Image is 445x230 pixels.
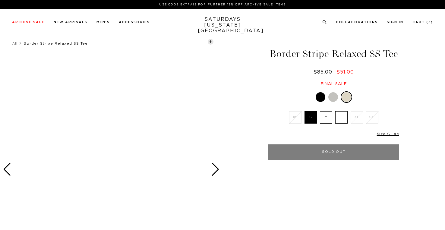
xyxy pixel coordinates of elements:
a: All [12,42,17,45]
a: SATURDAYS[US_STATE][GEOGRAPHIC_DATA] [198,17,248,34]
label: M [320,111,332,124]
a: Accessories [119,20,150,24]
a: Sign In [387,20,403,24]
span: Border Stripe Relaxed SS Tee [24,42,88,45]
span: $51.00 [336,70,354,74]
a: Cart (0) [412,20,433,24]
del: $85.00 [314,70,335,74]
a: Archive Sale [12,20,45,24]
a: Size Guide [377,132,399,136]
h1: Border Stripe Relaxed SS Tee [267,49,400,59]
small: 0 [428,21,431,24]
div: Final sale [267,81,400,87]
a: Men's [96,20,110,24]
label: S [305,111,317,124]
a: Collaborations [336,20,378,24]
p: Use Code EXTRA15 for Further 15% Off Archive Sale Items [14,2,431,7]
label: L [335,111,348,124]
a: New Arrivals [54,20,87,24]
